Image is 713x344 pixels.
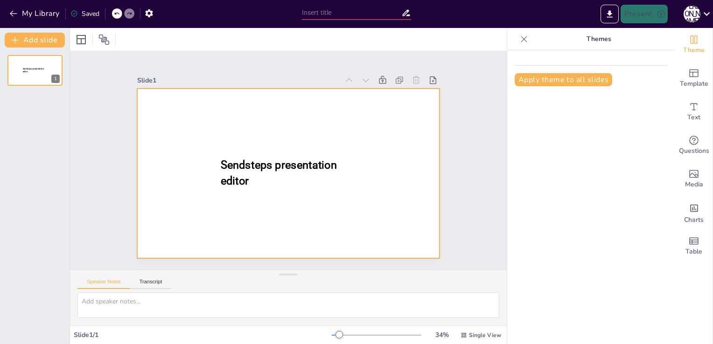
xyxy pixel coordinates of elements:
span: Media [685,179,703,190]
span: Text [687,112,700,123]
span: Sendsteps presentation editor [221,159,337,187]
div: Change the overall theme [675,28,713,62]
button: My Library [7,6,63,21]
span: Template [680,79,708,89]
span: Table [685,247,702,257]
span: Charts [684,215,704,225]
button: [PERSON_NAME] [684,5,700,23]
button: Transcript [130,279,172,289]
div: Slide 1 / 1 [74,330,332,339]
div: Layout [74,32,89,47]
button: Export to PowerPoint [601,5,619,23]
div: Saved [70,9,99,18]
button: Add slide [5,33,65,48]
span: Position [98,34,110,45]
span: Questions [679,146,709,156]
div: [PERSON_NAME] [684,6,700,22]
button: Speaker Notes [77,279,130,289]
div: 1 [51,75,60,83]
div: Sendsteps presentation editor1 [7,55,63,86]
div: Add a table [675,229,713,263]
div: Add ready made slides [675,62,713,95]
div: Add text boxes [675,95,713,129]
button: Apply theme to all slides [515,73,612,86]
input: Insert title [302,6,402,20]
p: Themes [531,28,666,50]
span: Single View [469,331,501,339]
div: Add charts and graphs [675,196,713,229]
span: Theme [683,45,705,55]
div: Slide 1 [137,76,338,85]
div: 34 % [431,330,453,339]
div: Get real-time input from your audience [675,129,713,162]
div: Add images, graphics, shapes or video [675,162,713,196]
button: Present [621,5,667,23]
span: Sendsteps presentation editor [23,68,44,73]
